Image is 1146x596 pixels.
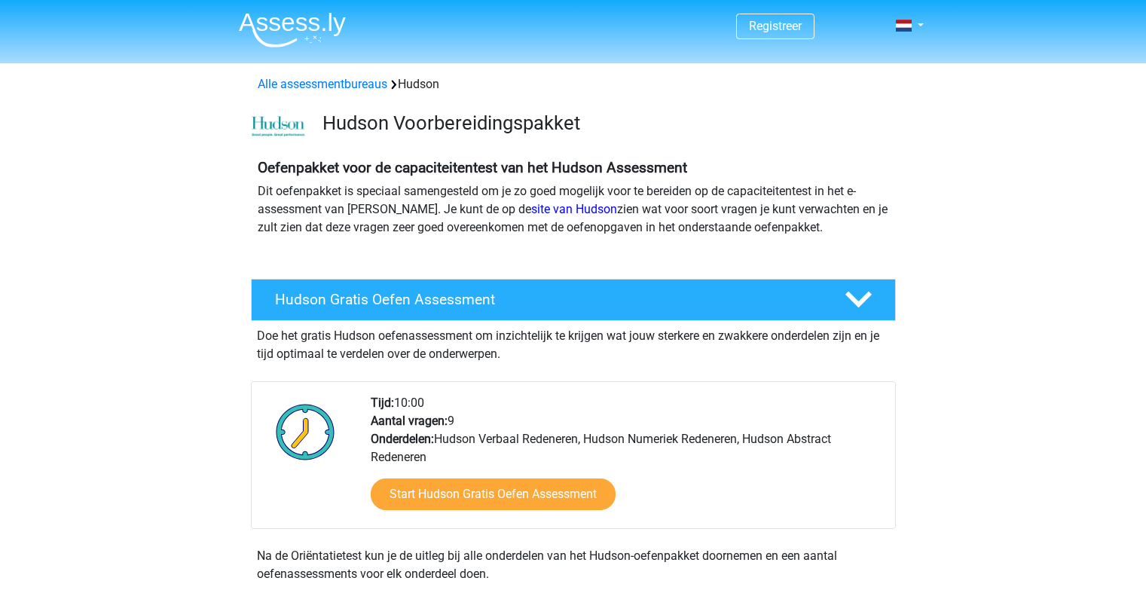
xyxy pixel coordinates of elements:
[359,394,894,528] div: 10:00 9 Hudson Verbaal Redeneren, Hudson Numeriek Redeneren, Hudson Abstract Redeneren
[275,291,821,308] h4: Hudson Gratis Oefen Assessment
[531,202,617,216] a: site van Hudson
[371,478,616,510] a: Start Hudson Gratis Oefen Assessment
[258,77,387,91] a: Alle assessmentbureaus
[251,321,896,363] div: Doe het gratis Hudson oefenassessment om inzichtelijk te krijgen wat jouw sterkere en zwakkere on...
[267,394,344,469] img: Klok
[251,547,896,583] div: Na de Oriëntatietest kun je de uitleg bij alle onderdelen van het Hudson-oefenpakket doornemen en...
[258,159,687,176] b: Oefenpakket voor de capaciteitentest van het Hudson Assessment
[252,116,305,137] img: cefd0e47479f4eb8e8c001c0d358d5812e054fa8.png
[371,432,434,446] b: Onderdelen:
[239,12,346,47] img: Assessly
[252,75,895,93] div: Hudson
[245,279,902,321] a: Hudson Gratis Oefen Assessment
[322,112,884,135] h3: Hudson Voorbereidingspakket
[371,396,394,410] b: Tijd:
[371,414,448,428] b: Aantal vragen:
[749,19,802,33] a: Registreer
[258,182,889,237] p: Dit oefenpakket is speciaal samengesteld om je zo goed mogelijk voor te bereiden op de capaciteit...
